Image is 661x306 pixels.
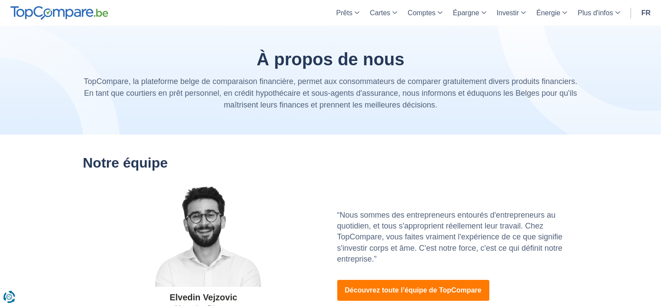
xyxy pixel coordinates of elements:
[10,6,108,20] img: TopCompare
[83,155,578,171] h2: Notre équipe
[169,291,237,304] div: Elvedin Vejzovic
[134,184,273,287] img: Elvedin Vejzovic
[337,210,578,265] p: “Nous sommes des entrepreneurs entourés d'entrepreneurs au quotidien, et tous s'approprient réell...
[83,50,578,69] h1: À propos de nous
[337,280,489,301] a: Découvrez toute l’équipe de TopCompare
[83,76,578,111] p: TopCompare, la plateforme belge de comparaison financière, permet aux consommateurs de comparer g...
